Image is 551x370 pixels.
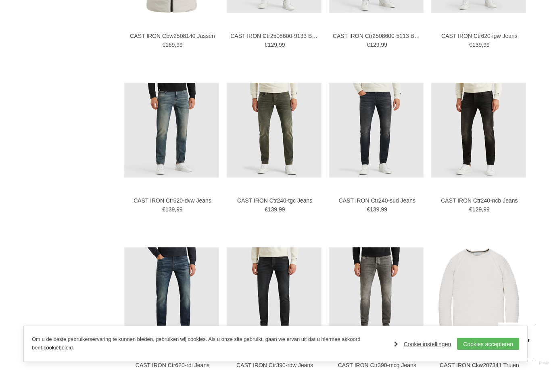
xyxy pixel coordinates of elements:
[380,42,381,48] span: ,
[162,42,165,48] span: €
[329,247,424,342] img: CAST IRON Ctr390-mcg Jeans
[431,83,526,178] img: CAST IRON Ctr240-ncb Jeans
[265,206,268,213] span: €
[227,83,321,178] img: CAST IRON Ctr240-tgc Jeans
[165,42,175,48] span: 169
[230,362,319,369] a: CAST IRON Ctr390-rdw Jeans
[469,206,472,213] span: €
[176,42,183,48] span: 99
[279,42,285,48] span: 99
[431,247,526,342] img: CAST IRON Ckw207341 Truien
[370,206,379,213] span: 139
[380,206,381,213] span: ,
[268,42,277,48] span: 129
[498,323,534,359] a: Terug naar boven
[381,206,388,213] span: 99
[435,197,524,204] a: CAST IRON Ctr240-ncb Jeans
[277,42,279,48] span: ,
[128,197,217,204] a: CAST IRON Ctr620-dvw Jeans
[128,362,217,369] a: CAST IRON Ctr620-rdi Jeans
[435,362,524,369] a: CAST IRON Ckw207341 Truien
[230,197,319,204] a: CAST IRON Ctr240-tgc Jeans
[279,206,285,213] span: 99
[483,206,490,213] span: 99
[482,206,483,213] span: ,
[277,206,279,213] span: ,
[175,206,176,213] span: ,
[482,42,483,48] span: ,
[44,345,73,351] a: cookiebeleid
[333,197,422,204] a: CAST IRON Ctr240-sud Jeans
[483,42,490,48] span: 99
[394,338,451,350] a: Cookie instellingen
[539,358,549,368] a: Divide
[265,42,268,48] span: €
[124,247,219,342] img: CAST IRON Ctr620-rdi Jeans
[367,42,370,48] span: €
[162,206,165,213] span: €
[227,247,321,342] img: CAST IRON Ctr390-rdw Jeans
[381,42,388,48] span: 99
[329,83,424,178] img: CAST IRON Ctr240-sud Jeans
[435,32,524,40] a: CAST IRON Ctr620-igw Jeans
[472,206,482,213] span: 129
[333,362,422,369] a: CAST IRON Ctr390-mcg Jeans
[457,338,519,350] a: Cookies accepteren
[230,32,319,40] a: CAST IRON Ctr2508600-9133 Broeken en Pantalons
[165,206,175,213] span: 139
[472,42,482,48] span: 139
[124,83,219,178] img: CAST IRON Ctr620-dvw Jeans
[370,42,379,48] span: 129
[32,335,386,352] p: Om u de beste gebruikerservaring te kunnen bieden, gebruiken wij cookies. Als u onze site gebruik...
[333,32,422,40] a: CAST IRON Ctr2508600-5113 Broeken en Pantalons
[469,42,472,48] span: €
[367,206,370,213] span: €
[128,32,217,40] a: CAST IRON Cbw2508140 Jassen
[268,206,277,213] span: 139
[175,42,176,48] span: ,
[176,206,183,213] span: 99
